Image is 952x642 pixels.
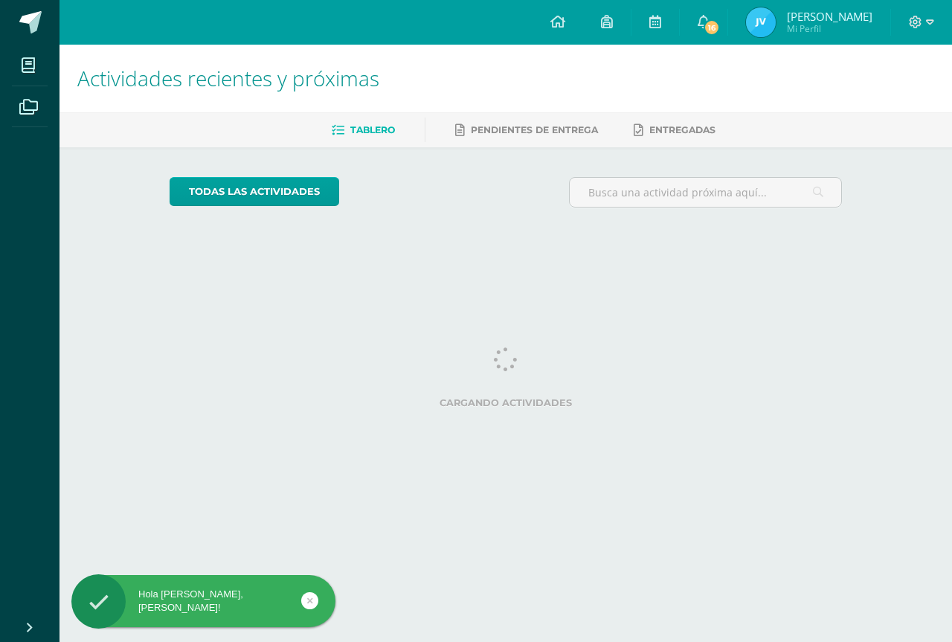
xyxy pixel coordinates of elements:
[649,124,715,135] span: Entregadas
[570,178,842,207] input: Busca una actividad próxima aquí...
[350,124,395,135] span: Tablero
[634,118,715,142] a: Entregadas
[471,124,598,135] span: Pendientes de entrega
[170,177,339,206] a: todas las Actividades
[455,118,598,142] a: Pendientes de entrega
[332,118,395,142] a: Tablero
[746,7,776,37] img: 0edbb7f1b5ed660522841b85fd4d92f8.png
[787,22,872,35] span: Mi Perfil
[170,397,843,408] label: Cargando actividades
[704,19,720,36] span: 16
[71,588,335,614] div: Hola [PERSON_NAME], [PERSON_NAME]!
[787,9,872,24] span: [PERSON_NAME]
[77,64,379,92] span: Actividades recientes y próximas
